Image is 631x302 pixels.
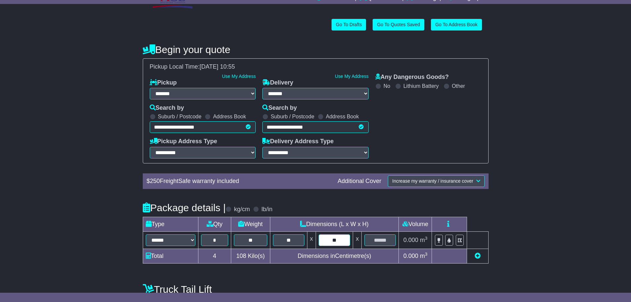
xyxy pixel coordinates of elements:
[143,217,198,231] td: Type
[271,113,314,120] label: Suburb / Postcode
[373,19,424,30] a: Go To Quotes Saved
[335,74,369,79] a: Use My Address
[262,104,297,112] label: Search by
[326,113,359,120] label: Address Book
[403,83,439,89] label: Lithium Battery
[392,178,473,184] span: Increase my warranty / insurance cover
[399,217,432,231] td: Volume
[222,74,256,79] a: Use My Address
[403,253,418,259] span: 0.000
[420,253,428,259] span: m
[234,206,250,213] label: kg/cm
[198,217,231,231] td: Qty
[270,217,399,231] td: Dimensions (L x W x H)
[150,79,177,87] label: Pickup
[262,79,293,87] label: Delivery
[143,249,198,263] td: Total
[200,63,235,70] span: [DATE] 10:55
[420,237,428,243] span: m
[475,253,481,259] a: Add new item
[262,138,334,145] label: Delivery Address Type
[213,113,246,120] label: Address Book
[143,202,226,213] h4: Package details |
[261,206,272,213] label: lb/in
[231,217,270,231] td: Weight
[307,231,316,249] td: x
[150,104,184,112] label: Search by
[353,231,362,249] td: x
[384,83,390,89] label: No
[143,284,489,295] h4: Truck Tail Lift
[431,19,482,30] a: Go To Address Book
[236,253,246,259] span: 108
[150,178,160,184] span: 250
[150,138,217,145] label: Pickup Address Type
[375,74,449,81] label: Any Dangerous Goods?
[198,249,231,263] td: 4
[425,236,428,241] sup: 3
[334,178,385,185] div: Additional Cover
[158,113,202,120] label: Suburb / Postcode
[143,178,335,185] div: $ FreightSafe warranty included
[143,44,489,55] h4: Begin your quote
[270,249,399,263] td: Dimensions in Centimetre(s)
[452,83,465,89] label: Other
[332,19,366,30] a: Go To Drafts
[403,237,418,243] span: 0.000
[146,63,485,71] div: Pickup Local Time:
[388,175,484,187] button: Increase my warranty / insurance cover
[231,249,270,263] td: Kilo(s)
[425,252,428,257] sup: 3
